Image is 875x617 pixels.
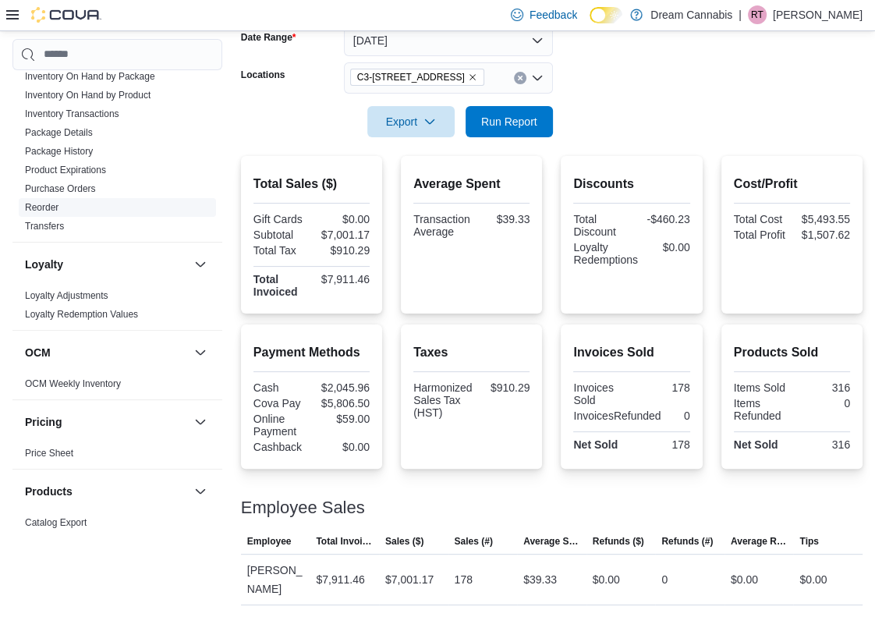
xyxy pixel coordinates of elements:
div: Loyalty [12,286,222,330]
div: Online Payment [253,413,309,438]
span: Transfers [25,220,64,232]
div: Products [12,513,222,557]
span: RT [751,5,763,24]
a: Loyalty Adjustments [25,290,108,301]
span: Refunds ($) [593,535,644,548]
button: [DATE] [344,25,553,56]
a: Product Expirations [25,165,106,176]
div: $2,045.96 [314,381,370,394]
span: Sales ($) [385,535,423,548]
h3: Products [25,484,73,499]
div: Robert Taylor [748,5,767,24]
div: Gift Cards [253,213,309,225]
h3: Employee Sales [241,498,365,517]
div: 316 [795,381,850,394]
strong: Net Sold [734,438,778,451]
div: Harmonized Sales Tax (HST) [413,381,472,419]
div: Cova Pay [253,397,309,410]
div: Loyalty Redemptions [573,241,638,266]
span: Inventory On Hand by Product [25,89,151,101]
div: OCM [12,374,222,399]
button: Products [25,484,188,499]
div: $5,806.50 [314,397,370,410]
button: Pricing [191,413,210,431]
div: Transaction Average [413,213,470,238]
div: 178 [635,438,690,451]
div: $910.29 [314,244,370,257]
a: Package History [25,146,93,157]
span: C3-[STREET_ADDRESS] [357,69,465,85]
p: | [739,5,742,24]
div: $39.33 [523,570,557,589]
a: Inventory On Hand by Product [25,90,151,101]
h3: Pricing [25,414,62,430]
h2: Total Sales ($) [253,175,370,193]
div: $1,507.62 [795,229,850,241]
span: Loyalty Redemption Values [25,308,138,321]
h2: Cost/Profit [734,175,850,193]
label: Date Range [241,31,296,44]
a: Catalog Export [25,517,87,528]
span: Tips [799,535,818,548]
a: Inventory On Hand by Package [25,71,155,82]
h3: OCM [25,345,51,360]
h2: Average Spent [413,175,530,193]
span: Package History [25,145,93,158]
button: Loyalty [25,257,188,272]
button: Clear input [514,72,526,84]
div: $0.00 [799,570,827,589]
span: Total Invoiced [316,535,373,548]
span: Inventory On Hand by Package [25,70,155,83]
div: $0.00 [731,570,758,589]
div: [PERSON_NAME] [241,555,310,605]
div: Total Cost [734,213,789,225]
h2: Invoices Sold [573,343,689,362]
div: 178 [455,570,473,589]
button: Products [191,482,210,501]
a: Inventory Transactions [25,108,119,119]
span: OCM Weekly Inventory [25,378,121,390]
a: Transfers [25,221,64,232]
span: Catalog Export [25,516,87,529]
div: $0.00 [644,241,690,254]
div: InvoicesRefunded [573,410,661,422]
div: $0.00 [314,213,370,225]
button: Pricing [25,414,188,430]
div: Items Refunded [734,397,789,422]
a: OCM Weekly Inventory [25,378,121,389]
span: Product Expirations [25,164,106,176]
div: Subtotal [253,229,309,241]
div: Inventory [12,11,222,242]
div: Invoices Sold [573,381,629,406]
div: 316 [795,438,850,451]
h2: Payment Methods [253,343,370,362]
div: $910.29 [479,381,530,394]
div: Total Tax [253,244,309,257]
button: Run Report [466,106,553,137]
a: Price Sheet [25,448,73,459]
h2: Discounts [573,175,689,193]
div: Cash [253,381,309,394]
div: $5,493.55 [795,213,850,225]
button: OCM [191,343,210,362]
h3: Loyalty [25,257,63,272]
div: $0.00 [314,441,370,453]
strong: Net Sold [573,438,618,451]
span: Inventory Transactions [25,108,119,120]
div: Items Sold [734,381,789,394]
div: Total Discount [573,213,629,238]
a: Purchase Orders [25,183,96,194]
div: 0 [795,397,850,410]
span: Reorder [25,201,58,214]
div: $7,001.17 [314,229,370,241]
span: Run Report [481,114,537,129]
p: Dream Cannabis [650,5,732,24]
h2: Taxes [413,343,530,362]
span: Loyalty Adjustments [25,289,108,302]
span: Package Details [25,126,93,139]
button: Loyalty [191,255,210,274]
div: $39.33 [476,213,530,225]
div: $7,911.46 [314,273,370,285]
div: Pricing [12,444,222,469]
div: Cashback [253,441,309,453]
